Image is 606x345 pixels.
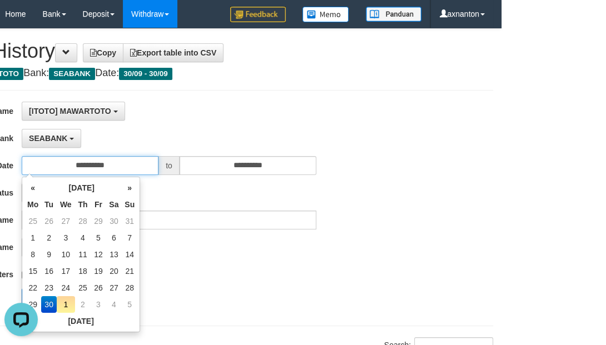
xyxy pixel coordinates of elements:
[24,213,41,229] td: 25
[91,196,106,213] th: Fr
[91,213,106,229] td: 29
[122,296,137,313] td: 5
[106,246,122,263] td: 13
[22,129,81,148] button: SEABANK
[75,196,91,213] th: Th
[91,263,106,279] td: 19
[22,102,125,121] button: [ITOTO] MAWARTOTO
[122,179,137,196] th: »
[158,156,180,175] span: to
[90,48,116,57] span: Copy
[122,213,137,229] td: 31
[83,43,123,62] a: Copy
[4,4,38,38] button: Open LiveChat chat widget
[75,296,91,313] td: 2
[122,279,137,296] td: 28
[24,179,41,196] th: «
[75,263,91,279] td: 18
[24,296,41,313] td: 29
[57,296,75,313] td: 1
[57,246,75,263] td: 10
[24,246,41,263] td: 8
[75,246,91,263] td: 11
[106,263,122,279] td: 20
[57,263,75,279] td: 17
[24,279,41,296] td: 22
[75,213,91,229] td: 28
[29,107,111,116] span: [ITOTO] MAWARTOTO
[106,229,122,246] td: 6
[122,263,137,279] td: 21
[91,296,106,313] td: 3
[106,213,122,229] td: 30
[230,7,286,22] img: Feedback.jpg
[106,196,122,213] th: Sa
[75,229,91,246] td: 4
[122,229,137,246] td: 7
[122,196,137,213] th: Su
[302,7,349,22] img: Button%20Memo.svg
[29,134,67,143] span: SEABANK
[122,246,137,263] td: 14
[57,279,75,296] td: 24
[91,246,106,263] td: 12
[119,68,172,80] span: 30/09 - 30/09
[57,196,75,213] th: We
[75,279,91,296] td: 25
[106,279,122,296] td: 27
[24,313,137,329] th: [DATE]
[41,213,57,229] td: 26
[41,196,57,213] th: Tu
[24,196,41,213] th: Mo
[366,7,421,22] img: panduan.png
[130,48,216,57] span: Export table into CSV
[106,296,122,313] td: 4
[91,229,106,246] td: 5
[41,263,57,279] td: 16
[91,279,106,296] td: 26
[24,263,41,279] td: 15
[41,296,57,313] td: 30
[57,213,75,229] td: 27
[24,229,41,246] td: 1
[57,229,75,246] td: 3
[41,179,122,196] th: [DATE]
[41,279,57,296] td: 23
[41,229,57,246] td: 2
[49,68,95,80] span: SEABANK
[123,43,223,62] a: Export table into CSV
[41,246,57,263] td: 9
